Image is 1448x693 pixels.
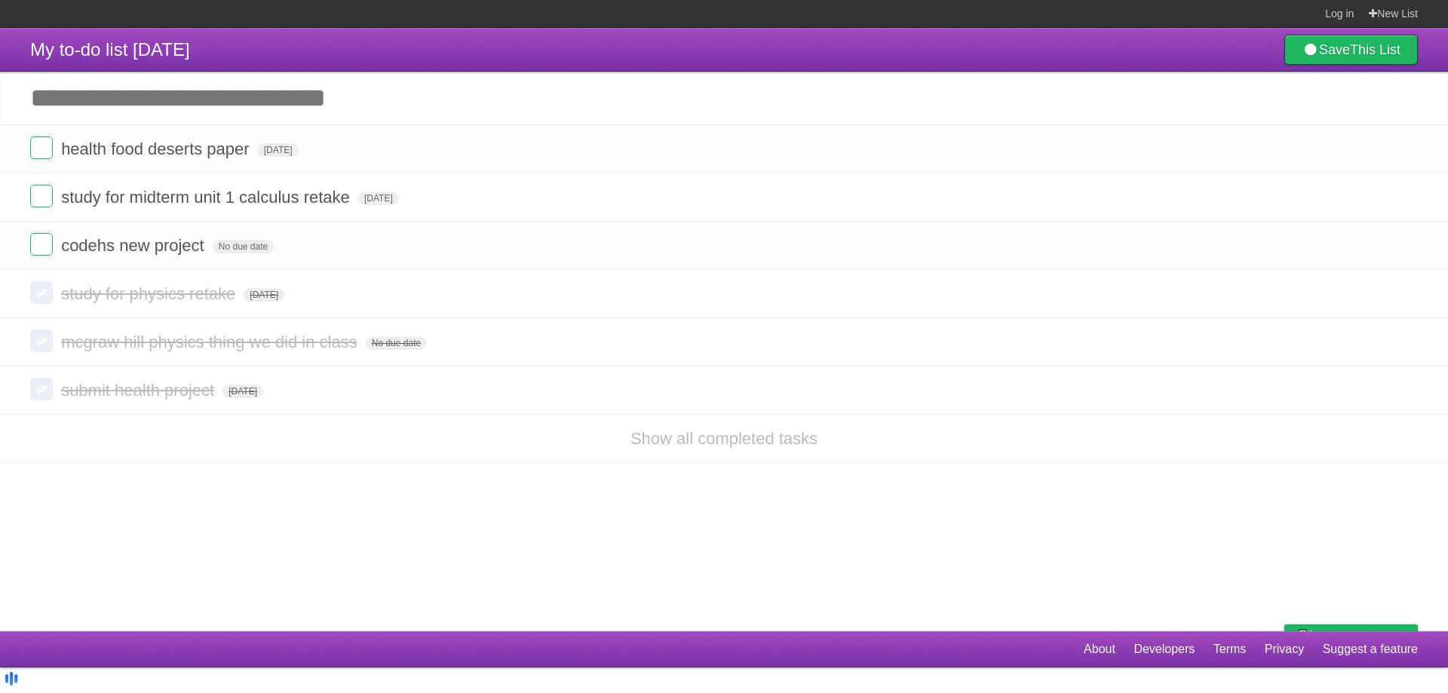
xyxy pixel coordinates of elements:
[1284,624,1418,652] a: Buy me a coffee
[1265,635,1304,664] a: Privacy
[630,429,818,448] a: Show all completed tasks
[61,333,361,351] span: mcgraw hill physics thing we did in class
[61,381,218,400] span: submit health project
[1350,42,1400,57] b: This List
[213,240,274,253] span: No due date
[61,188,354,207] span: study for midterm unit 1 calculus retake
[30,136,53,159] label: Done
[1084,635,1115,664] a: About
[366,336,427,350] span: No due date
[30,281,53,304] label: Done
[1284,35,1418,65] a: SaveThis List
[258,143,299,157] span: [DATE]
[30,330,53,352] label: Done
[30,185,53,207] label: Done
[244,288,284,302] span: [DATE]
[1134,635,1195,664] a: Developers
[358,192,399,205] span: [DATE]
[1213,635,1247,664] a: Terms
[222,385,263,398] span: [DATE]
[1323,635,1418,664] a: Suggest a feature
[61,236,208,255] span: codehs new project
[30,233,53,256] label: Done
[61,284,239,303] span: study for physics retake
[30,378,53,400] label: Done
[1316,625,1410,652] span: Buy me a coffee
[1292,625,1312,651] img: Buy me a coffee
[61,140,253,158] span: health food deserts paper
[30,39,190,60] span: My to-do list [DATE]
